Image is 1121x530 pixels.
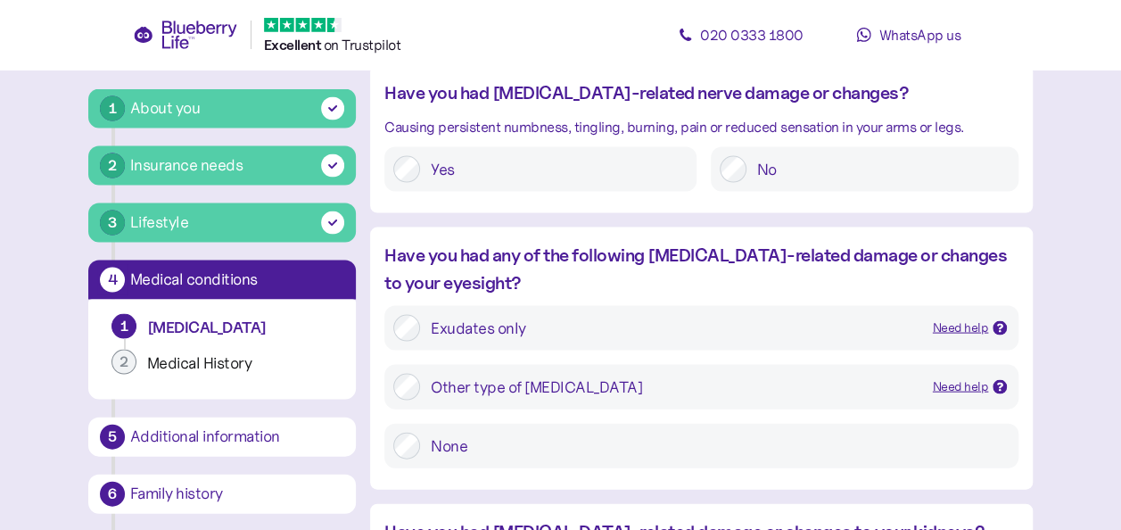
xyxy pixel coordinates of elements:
div: Have you had any of the following [MEDICAL_DATA]-related damage or changes to your eyesight? [384,242,1018,297]
div: 3 [100,211,125,236]
span: on Trustpilot [324,36,401,54]
label: No [746,156,1010,183]
div: Insurance needs [130,153,243,178]
div: Exudates only [431,315,919,342]
div: [MEDICAL_DATA] [147,318,333,338]
div: 2 [100,153,125,178]
button: 4Medical conditions [88,261,356,300]
div: 2 [111,350,136,375]
label: None [420,433,1010,460]
button: 3Lifestyle [88,203,356,243]
div: Family history [130,486,344,502]
button: 2Insurance needs [88,146,356,186]
span: Excellent ️ [264,37,324,54]
a: WhatsApp us [828,17,989,53]
div: 4 [100,268,125,293]
button: 5Additional information [88,418,356,457]
div: Causing persistent numbness, tingling, burning, pain or reduced sensation in your arms or legs. [384,116,1018,138]
button: 1About you [88,89,356,128]
div: Need help [933,319,989,338]
div: About you [130,96,201,120]
label: Yes [420,156,688,183]
div: Need help [933,377,989,397]
button: 6Family history [88,475,356,514]
div: Have you had [MEDICAL_DATA]-related nerve damage or changes? [384,79,1018,107]
button: 1[MEDICAL_DATA] [103,314,342,350]
div: Medical conditions [130,272,344,288]
div: 1 [100,96,125,121]
span: WhatsApp us [878,26,960,44]
div: 6 [100,482,125,507]
a: 020 0333 1800 [661,17,821,53]
span: 020 0333 1800 [700,26,804,44]
div: Additional information [130,429,344,445]
div: Other type of [MEDICAL_DATA] [431,374,919,401]
div: 1 [111,314,136,339]
div: 5 [100,425,125,450]
div: Lifestyle [130,211,189,235]
button: 2Medical History [103,350,342,385]
div: Medical History [147,353,333,374]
